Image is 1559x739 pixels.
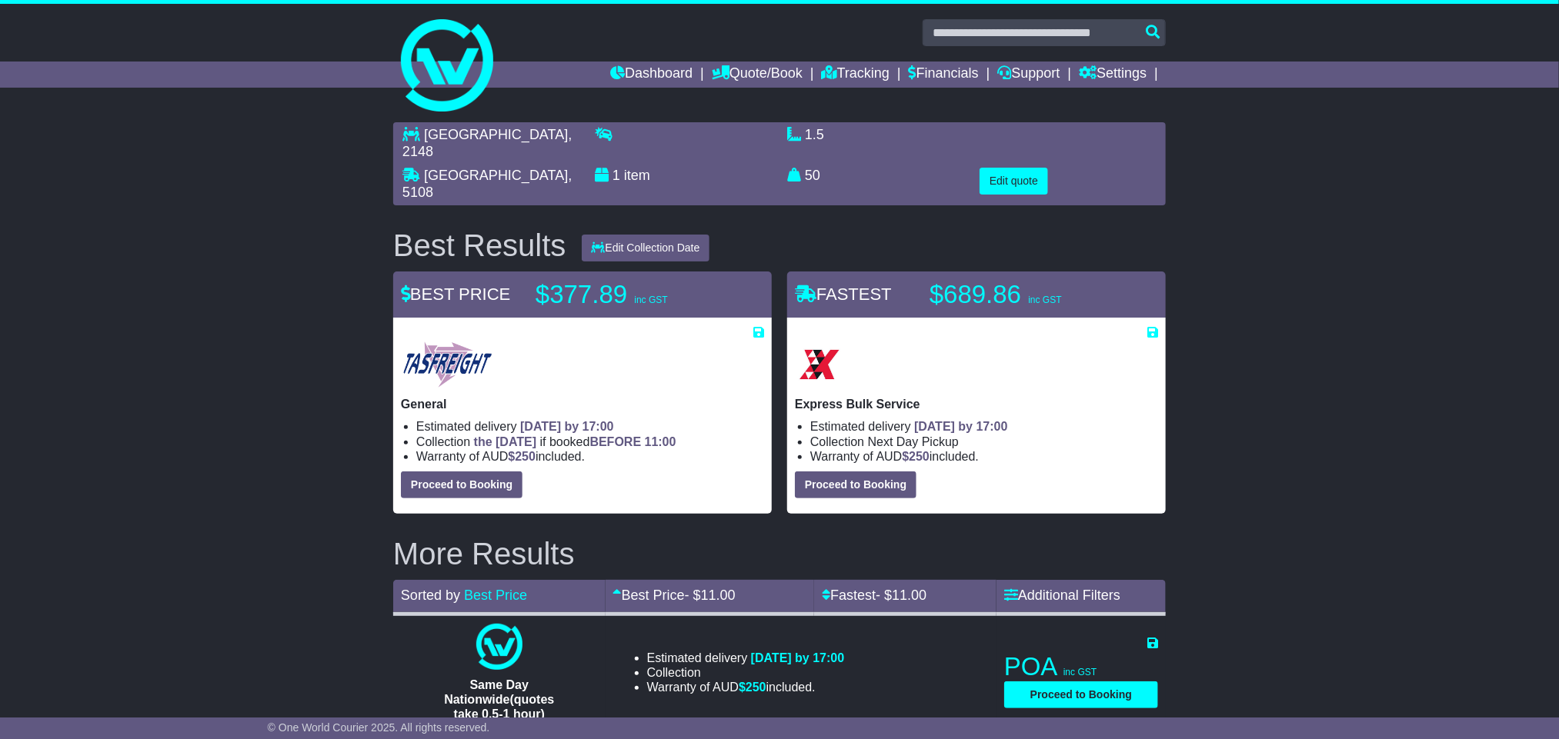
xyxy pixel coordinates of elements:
span: [DATE] by 17:00 [751,651,845,664]
p: POA [1004,651,1158,682]
span: - $ [876,588,926,603]
a: Best Price [464,588,527,603]
p: $689.86 [930,279,1122,310]
li: Estimated delivery [416,419,764,434]
li: Collection [416,434,764,449]
span: inc GST [634,295,667,305]
span: [DATE] by 17:00 [914,420,1008,433]
div: Best Results [386,228,574,262]
span: FASTEST [795,285,892,304]
li: Estimated delivery [810,419,1158,434]
img: Border Express: Express Bulk Service [795,340,844,389]
li: Warranty of AUD included. [647,680,845,694]
button: Proceed to Booking [795,471,916,498]
button: Edit quote [980,168,1048,195]
span: item [624,168,650,183]
li: Estimated delivery [647,651,845,665]
span: © One World Courier 2025. All rights reserved. [268,721,490,734]
p: $377.89 [536,279,728,310]
span: [DATE] by 17:00 [520,420,614,433]
a: Financials [909,62,979,88]
span: 250 [746,681,766,694]
span: $ [508,450,536,463]
span: , 5108 [402,168,572,200]
span: 250 [909,450,930,463]
span: - $ [685,588,736,603]
a: Tracking [822,62,890,88]
span: 1 [613,168,620,183]
span: inc GST [1028,295,1061,305]
a: Additional Filters [1004,588,1120,603]
span: the [DATE] [474,435,536,448]
span: inc GST [1063,667,1097,677]
span: 11:00 [645,435,676,448]
span: , 2148 [402,127,572,159]
li: Collection [810,434,1158,449]
img: One World Courier: Same Day Nationwide(quotes take 0.5-1 hour) [476,624,522,670]
span: Next Day Pickup [868,435,959,448]
span: [GEOGRAPHIC_DATA] [424,127,568,142]
li: Warranty of AUD included. [416,449,764,464]
span: BEST PRICE [401,285,510,304]
a: Best Price- $11.00 [613,588,736,603]
h2: More Results [393,537,1166,571]
button: Proceed to Booking [401,471,522,498]
span: Same Day Nationwide(quotes take 0.5-1 hour) [444,678,554,721]
img: Tasfreight: General [401,340,494,389]
span: BEFORE [590,435,642,448]
span: [GEOGRAPHIC_DATA] [424,168,568,183]
span: 11.00 [892,588,926,603]
span: 1.5 [805,127,824,142]
span: Sorted by [401,588,460,603]
span: 50 [805,168,820,183]
a: Settings [1079,62,1147,88]
p: General [401,397,764,411]
span: $ [739,681,766,694]
span: 250 [515,450,536,463]
a: Quote/Book [712,62,803,88]
p: Express Bulk Service [795,397,1158,411]
span: if booked [474,435,676,448]
button: Proceed to Booking [1004,681,1158,708]
span: 11.00 [701,588,736,603]
li: Collection [647,665,845,680]
a: Fastest- $11.00 [822,588,926,603]
span: $ [902,450,930,463]
a: Dashboard [610,62,693,88]
li: Warranty of AUD included. [810,449,1158,464]
a: Support [998,62,1060,88]
button: Edit Collection Date [582,235,710,261]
